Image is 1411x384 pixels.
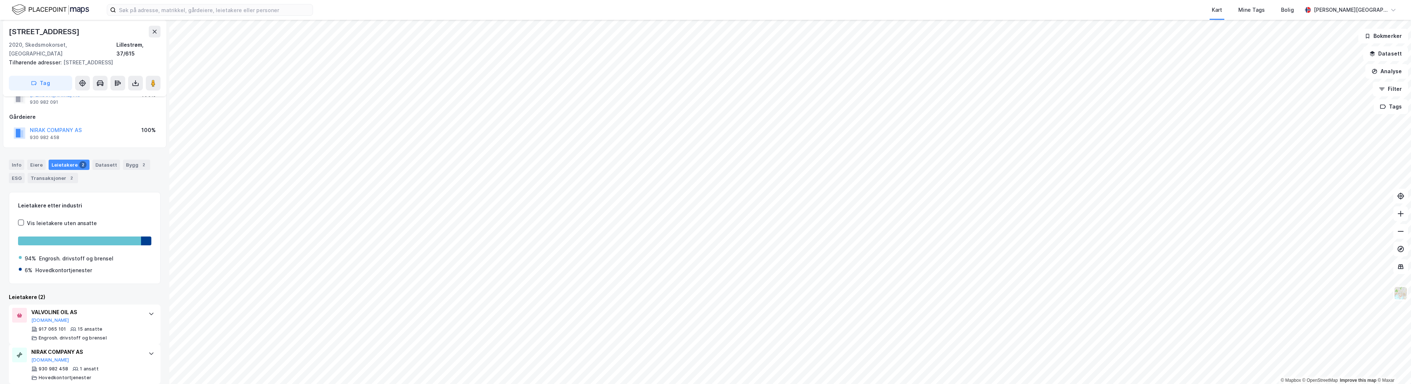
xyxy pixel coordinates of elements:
a: Improve this map [1340,378,1376,383]
div: 930 982 091 [30,99,58,105]
div: Bolig [1281,6,1294,14]
div: 930 982 458 [39,366,68,372]
button: [DOMAIN_NAME] [31,317,69,323]
div: 2 [68,174,75,182]
div: Hovedkontortjenester [35,266,92,275]
div: Kontrollprogram for chat [1374,349,1411,384]
span: Tilhørende adresser: [9,59,63,65]
div: 930 982 458 [30,135,59,141]
div: Eiere [27,160,46,170]
img: logo.f888ab2527a4732fd821a326f86c7f29.svg [12,3,89,16]
div: VALVOLINE OIL AS [31,308,141,317]
div: 2 [140,161,147,168]
a: Mapbox [1281,378,1301,383]
div: Vis leietakere uten ansatte [27,219,97,228]
input: Søk på adresse, matrikkel, gårdeiere, leietakere eller personer [116,4,313,15]
div: 917 065 101 [39,326,66,332]
div: [STREET_ADDRESS] [9,26,81,38]
button: [DOMAIN_NAME] [31,357,69,363]
div: Leietakere [49,160,89,170]
div: Gårdeiere [9,113,160,121]
div: Bygg [123,160,150,170]
div: Leietakere etter industri [18,201,151,210]
div: ESG [9,173,25,183]
div: 1 ansatt [80,366,99,372]
div: [STREET_ADDRESS] [9,58,155,67]
div: Datasett [92,160,120,170]
button: Datasett [1363,46,1408,61]
button: Tag [9,76,72,90]
iframe: Chat Widget [1374,349,1411,384]
img: Z [1394,286,1408,300]
div: Info [9,160,24,170]
div: NIRAK COMPANY AS [31,348,141,356]
div: 2 [79,161,87,168]
button: Bokmerker [1358,29,1408,43]
div: Lillestrøm, 37/615 [116,40,161,58]
div: Engrosh. drivstoff og brensel [39,254,113,263]
div: Leietakere (2) [9,293,161,302]
div: Kart [1212,6,1222,14]
div: 15 ansatte [78,326,102,332]
button: Analyse [1365,64,1408,79]
div: 2020, Skedsmokorset, [GEOGRAPHIC_DATA] [9,40,116,58]
button: Filter [1373,82,1408,96]
div: 94% [25,254,36,263]
div: Transaksjoner [28,173,78,183]
div: Engrosh. drivstoff og brensel [39,335,107,341]
div: [PERSON_NAME][GEOGRAPHIC_DATA] [1314,6,1387,14]
button: Tags [1374,99,1408,114]
div: Hovedkontortjenester [39,375,91,381]
a: OpenStreetMap [1302,378,1338,383]
div: 100% [141,126,156,135]
div: 6% [25,266,32,275]
div: Mine Tags [1238,6,1265,14]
